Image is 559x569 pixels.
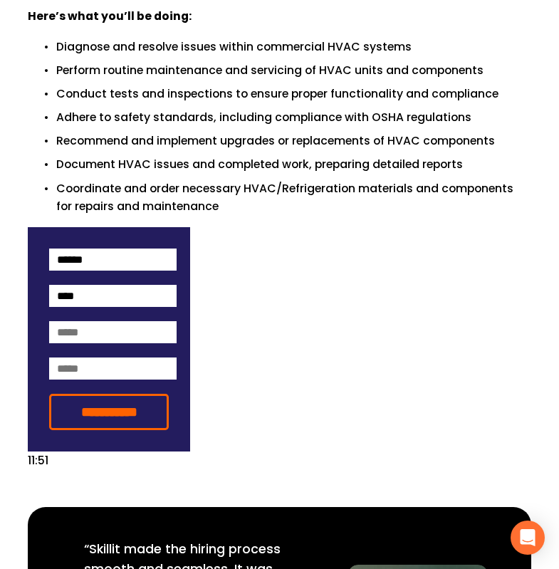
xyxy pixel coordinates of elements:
p: Coordinate and order necessary HVAC/Refrigeration materials and components for repairs and mainte... [56,179,531,215]
p: Adhere to safety standards, including compliance with OSHA regulations [56,108,531,126]
p: Conduct tests and inspections to ensure proper functionality and compliance [56,85,531,103]
strong: Here’s what you’ll be doing: [28,8,192,27]
div: 11:51 [28,227,190,469]
div: Open Intercom Messenger [511,521,545,555]
p: Perform routine maintenance and servicing of HVAC units and components [56,61,531,79]
p: Diagnose and resolve issues within commercial HVAC systems [56,38,531,56]
p: Recommend and implement upgrades or replacements of HVAC components [56,132,531,150]
p: Document HVAC issues and completed work, preparing detailed reports [56,155,531,173]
